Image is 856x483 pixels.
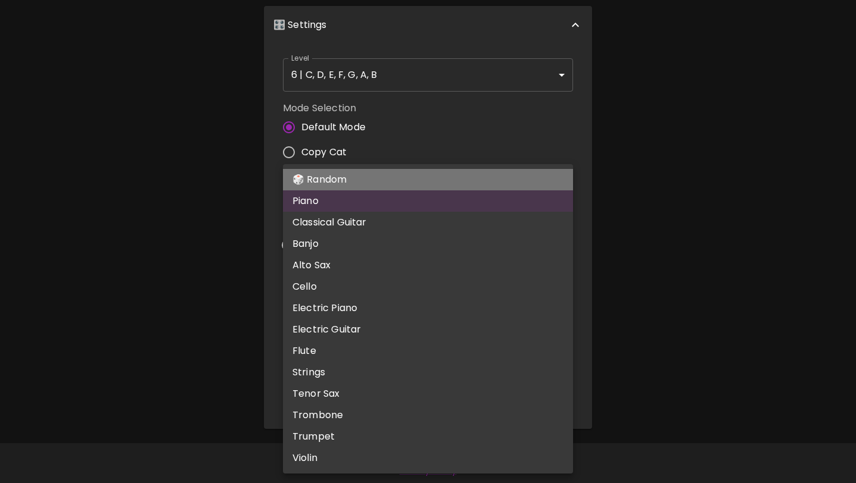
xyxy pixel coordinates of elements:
[283,319,573,340] li: Electric Guitar
[283,233,573,255] li: Banjo
[283,190,573,212] li: Piano
[283,404,573,426] li: Trombone
[283,169,573,190] li: 🎲 Random
[283,340,573,362] li: Flute
[283,362,573,383] li: Strings
[283,297,573,319] li: Electric Piano
[283,426,573,447] li: Trumpet
[283,212,573,233] li: Classical Guitar
[283,276,573,297] li: Cello
[283,383,573,404] li: Tenor Sax
[283,255,573,276] li: Alto Sax
[283,447,573,469] li: Violin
